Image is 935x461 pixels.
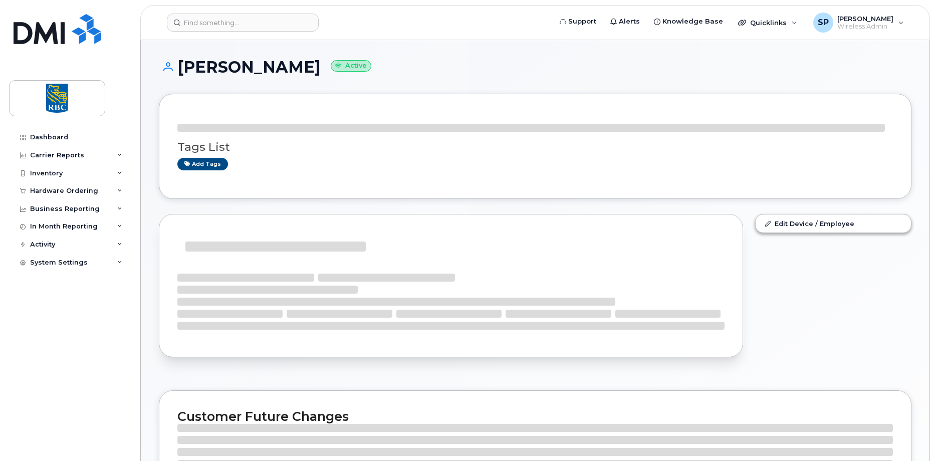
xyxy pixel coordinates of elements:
[756,214,911,233] a: Edit Device / Employee
[177,409,893,424] h2: Customer Future Changes
[177,158,228,170] a: Add tags
[159,58,911,76] h1: [PERSON_NAME]
[177,141,893,153] h3: Tags List
[331,60,371,72] small: Active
